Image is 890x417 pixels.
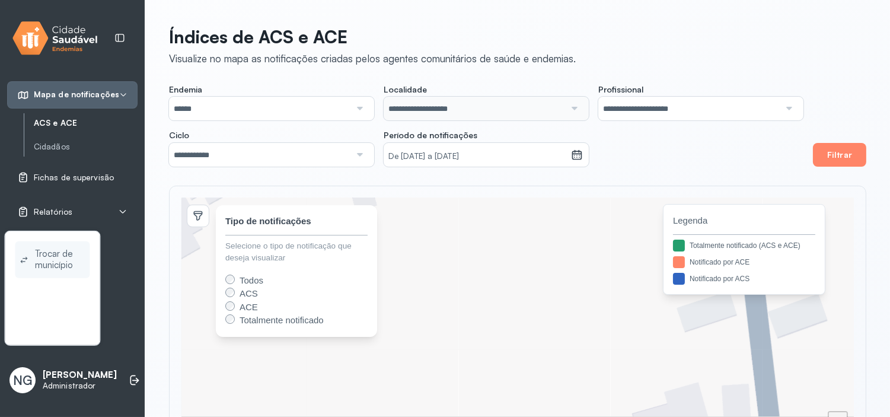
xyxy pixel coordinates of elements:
span: Fichas de supervisão [34,173,114,183]
div: Notificado por ACS [690,273,749,284]
span: Localidade [384,84,427,95]
a: ACS e ACE [34,118,138,128]
span: Relatórios [34,207,72,217]
span: Legenda [673,214,815,228]
div: Visualize no mapa as notificações criadas pelos agentes comunitários de saúde e endemias. [169,52,576,65]
div: Totalmente notificado (ACS e ACE) [690,240,800,251]
a: Fichas de supervisão [17,171,127,183]
span: Endemia [169,84,202,95]
span: Todos [240,275,263,285]
div: Selecione o tipo de notificação que deseja visualizar [225,240,368,265]
p: Administrador [43,381,117,391]
div: Notificado por ACE [690,257,749,268]
span: ACS [240,288,258,298]
span: Período de notificações [384,130,477,141]
button: Filtrar [813,143,866,167]
img: logo.svg [12,19,98,58]
a: Cidadãos [34,142,138,152]
span: Profissional [598,84,643,95]
span: NG [13,373,32,388]
span: ACE [240,302,258,312]
small: De [DATE] a [DATE] [388,151,566,163]
div: Tipo de notificações [225,215,311,228]
p: Índices de ACS e ACE [169,26,576,47]
p: [PERSON_NAME] [43,370,117,381]
span: Totalmente notificado [240,315,324,325]
span: Mapa de notificações [34,90,119,100]
a: ACS e ACE [34,116,138,130]
a: Cidadãos [34,139,138,154]
span: Ciclo [169,130,189,141]
span: Trocar de município [35,246,85,273]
